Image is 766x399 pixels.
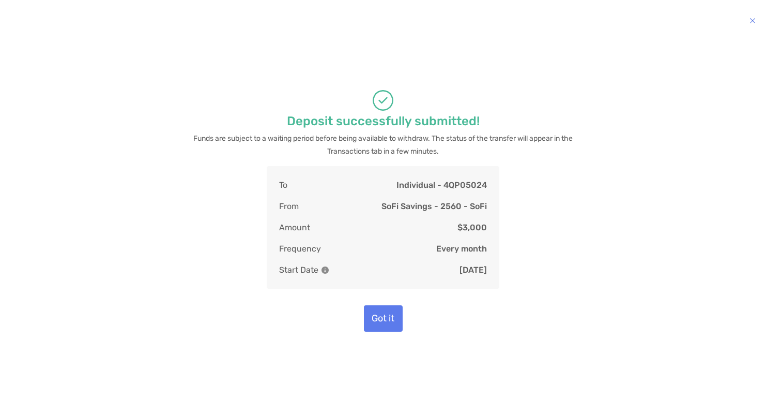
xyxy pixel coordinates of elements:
[279,263,329,276] p: Start Date
[279,179,287,191] p: To
[279,200,299,213] p: From
[279,221,310,234] p: Amount
[287,115,480,128] p: Deposit successfully submitted!
[459,263,487,276] p: [DATE]
[279,242,321,255] p: Frequency
[364,305,403,332] button: Got it
[396,179,487,191] p: Individual - 4QP05024
[321,267,329,274] img: Information Icon
[436,242,487,255] p: Every month
[457,221,487,234] p: $3,000
[381,200,487,213] p: SoFi Savings - 2560 - SoFi
[189,132,577,158] p: Funds are subject to a waiting period before being available to withdraw. The status of the trans...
